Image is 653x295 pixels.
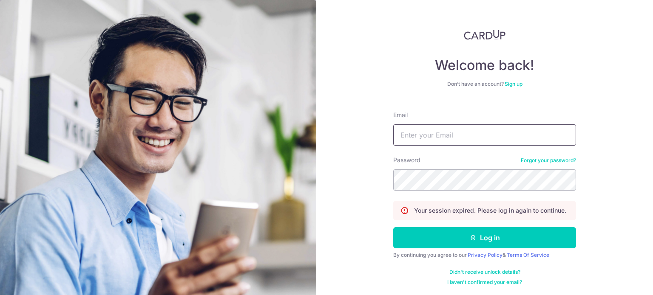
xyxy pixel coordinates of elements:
label: Email [393,111,408,119]
label: Password [393,156,420,164]
a: Haven't confirmed your email? [447,279,522,286]
a: Privacy Policy [468,252,503,258]
p: Your session expired. Please log in again to continue. [414,206,566,215]
h4: Welcome back! [393,57,576,74]
a: Forgot your password? [521,157,576,164]
div: By continuing you agree to our & [393,252,576,258]
button: Log in [393,227,576,248]
input: Enter your Email [393,124,576,146]
a: Terms Of Service [507,252,549,258]
a: Sign up [505,81,522,87]
a: Didn't receive unlock details? [449,269,520,275]
div: Don’t have an account? [393,81,576,87]
img: CardUp Logo [464,30,505,40]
